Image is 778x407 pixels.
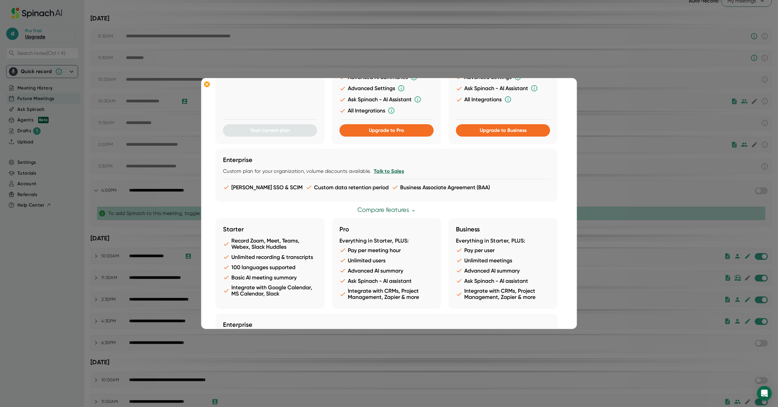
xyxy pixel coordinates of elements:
li: Advanced AI summary [339,267,434,274]
span: Your current plan [250,127,290,133]
span: Upgrade to Pro [369,127,404,133]
h3: Enterprise [223,321,550,328]
li: Unlimited recording & transcripts [223,254,317,260]
li: [PERSON_NAME] SSO & SCIM [223,184,303,190]
li: Advanced Settings [339,85,434,92]
li: Ask Spinach - AI assistant [456,278,550,284]
li: Integrate with CRMs, Project Management, Zapier & more [339,288,434,300]
li: Advanced AI summary [456,267,550,274]
h3: Pro [339,225,434,233]
h3: Starter [223,225,317,233]
h3: Business [456,225,550,233]
h3: Enterprise [223,156,550,164]
button: Upgrade to Business [456,124,550,137]
li: Pay per meeting hour [339,247,434,253]
li: All Integrations [456,96,550,103]
div: Custom plan for your organization, volume discounts available. [223,168,550,174]
li: Basic AI meeting summary [223,274,317,281]
a: Compare features [357,206,416,213]
li: 100 languages supported [223,264,317,270]
div: Everything in Starter, PLUS: [339,238,434,244]
li: Ask Spinach - AI Assistant [456,85,550,92]
li: Record Zoom, Meet, Teams, Webex, Slack Huddles [223,238,317,250]
li: Unlimited users [339,257,434,264]
div: Open Intercom Messenger [757,386,772,401]
a: Talk to Sales [374,168,404,174]
li: Pay per user [456,247,550,253]
li: Integrate with CRMs, Project Management, Zapier & more [456,288,550,300]
li: Integrate with Google Calendar, MS Calendar, Slack [223,284,317,297]
li: Ask Spinach - AI assistant [339,278,434,284]
button: Your current plan [223,124,317,137]
span: Upgrade to Business [479,127,526,133]
li: Business Associate Agreement (BAA) [392,184,490,190]
li: Ask Spinach - AI Assistant [339,96,434,103]
li: Unlimited meetings [456,257,550,264]
li: Custom data retention period [306,184,389,190]
li: All Integrations [339,107,434,114]
button: Upgrade to Pro [339,124,434,137]
div: Everything in Starter, PLUS: [456,238,550,244]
